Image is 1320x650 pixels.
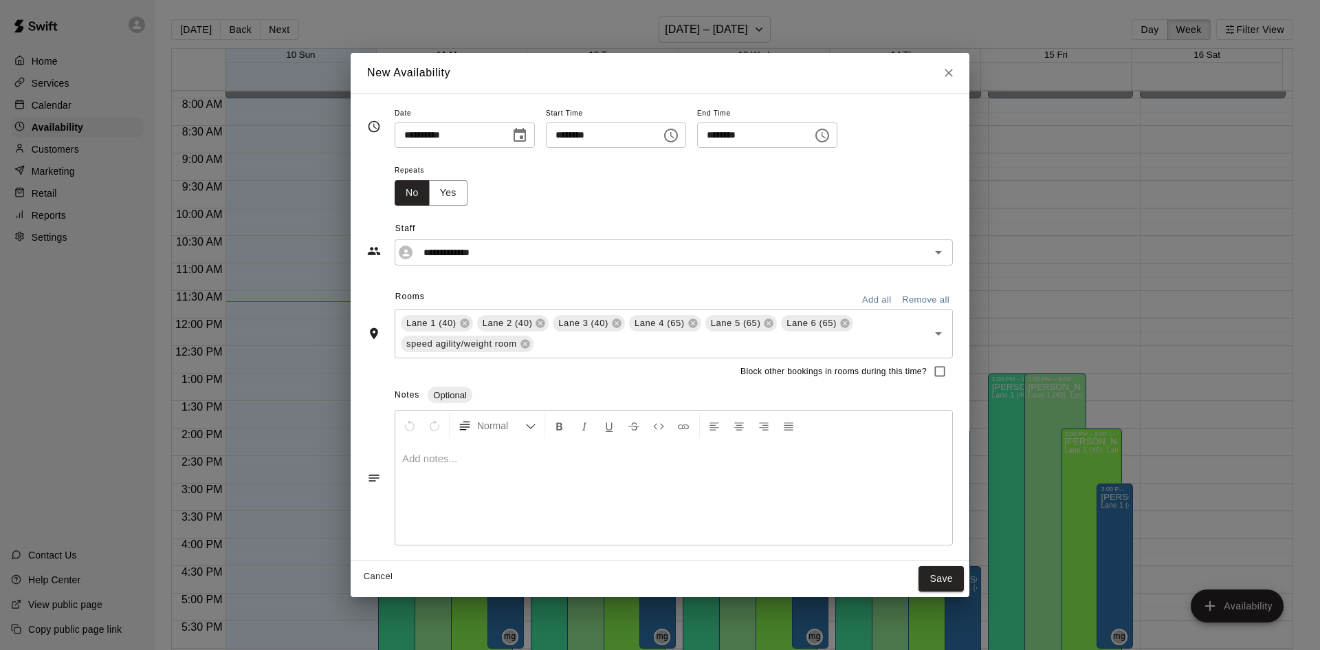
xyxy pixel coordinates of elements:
[398,413,421,438] button: Undo
[918,566,964,592] button: Save
[705,315,778,332] div: Lane 5 (65)
[929,243,948,262] button: Open
[781,316,842,330] span: Lane 6 (65)
[703,413,726,438] button: Left Align
[395,218,953,240] span: Staff
[395,292,425,301] span: Rooms
[395,105,535,123] span: Date
[401,315,473,332] div: Lane 1 (40)
[548,413,571,438] button: Format Bold
[597,413,621,438] button: Format Underline
[423,413,446,438] button: Redo
[697,105,837,123] span: End Time
[899,290,953,311] button: Remove all
[429,180,467,206] button: Yes
[808,122,836,149] button: Choose time, selected time is 12:30 PM
[401,316,462,330] span: Lane 1 (40)
[367,64,450,82] h6: New Availability
[936,61,961,85] button: Close
[672,413,695,438] button: Insert Link
[647,413,670,438] button: Insert Code
[506,122,533,149] button: Choose date, selected date is Aug 16, 2025
[573,413,596,438] button: Format Italics
[367,327,381,340] svg: Rooms
[781,315,853,332] div: Lane 6 (65)
[777,413,800,438] button: Justify Align
[367,244,381,258] svg: Staff
[705,316,767,330] span: Lane 5 (65)
[477,316,538,330] span: Lane 2 (40)
[477,315,549,332] div: Lane 2 (40)
[629,316,690,330] span: Lane 4 (65)
[395,390,419,400] span: Notes
[395,180,430,206] button: No
[367,120,381,133] svg: Timing
[855,290,899,311] button: Add all
[452,413,542,438] button: Formatting Options
[553,316,614,330] span: Lane 3 (40)
[395,162,478,180] span: Repeats
[553,315,625,332] div: Lane 3 (40)
[752,413,775,438] button: Right Align
[367,471,381,485] svg: Notes
[657,122,685,149] button: Choose time, selected time is 9:45 AM
[356,566,400,587] button: Cancel
[929,324,948,343] button: Open
[629,315,701,332] div: Lane 4 (65)
[727,413,751,438] button: Center Align
[428,390,472,400] span: Optional
[395,180,467,206] div: outlined button group
[401,337,522,351] span: speed agility/weight room
[546,105,686,123] span: Start Time
[622,413,646,438] button: Format Strikethrough
[401,336,533,352] div: speed agility/weight room
[740,365,927,379] span: Block other bookings in rooms during this time?
[477,419,525,433] span: Normal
